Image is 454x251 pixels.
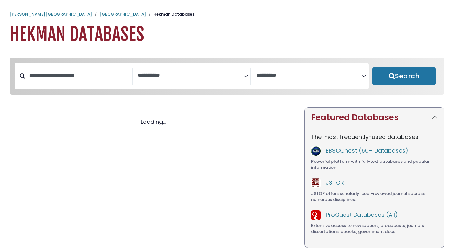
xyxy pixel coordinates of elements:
div: Powerful platform with full-text databases and popular information. [311,158,438,171]
button: Featured Databases [305,108,444,128]
h1: Hekman Databases [10,24,444,45]
p: The most frequently-used databases [311,133,438,141]
a: EBSCOhost (50+ Databases) [326,147,408,155]
a: JSTOR [326,179,344,187]
li: Hekman Databases [146,11,195,17]
input: Search database by title or keyword [25,70,132,81]
a: [GEOGRAPHIC_DATA] [99,11,146,17]
a: ProQuest Databases (All) [326,211,398,219]
div: Extensive access to newspapers, broadcasts, journals, dissertations, ebooks, government docs. [311,222,438,235]
textarea: Search [138,72,243,79]
nav: Search filters [10,58,444,95]
button: Submit for Search Results [372,67,436,85]
div: Loading... [10,117,297,126]
a: [PERSON_NAME][GEOGRAPHIC_DATA] [10,11,92,17]
textarea: Search [256,72,361,79]
nav: breadcrumb [10,11,444,17]
div: JSTOR offers scholarly, peer-reviewed journals across numerous disciplines. [311,190,438,203]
